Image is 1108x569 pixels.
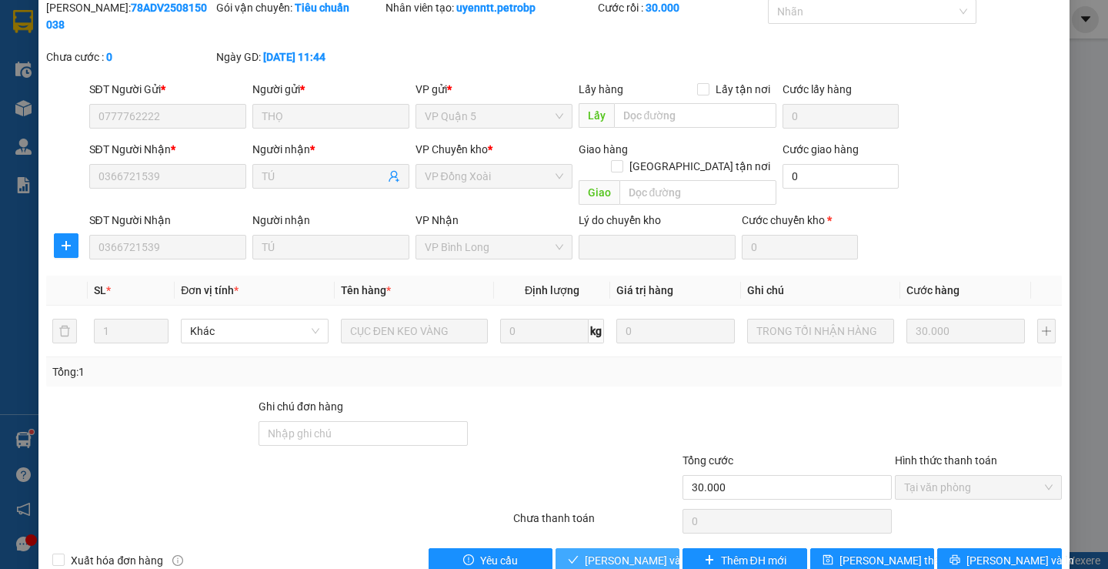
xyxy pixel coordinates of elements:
span: SL [94,284,106,296]
span: save [823,554,833,567]
span: Tên hàng [341,284,391,296]
b: 0 [106,51,112,63]
span: Giao hàng [579,143,628,156]
span: [PERSON_NAME] thay đổi [839,552,963,569]
th: Ghi chú [741,276,900,306]
div: VP gửi [415,81,572,98]
span: Nhận: [120,15,157,31]
input: Cước giao hàng [783,164,899,189]
span: plus [704,554,715,567]
div: Chưa thanh toán [512,510,682,537]
label: Ghi chú đơn hàng [259,400,343,413]
span: VP Bình Long [425,236,563,259]
div: Lý do chuyển kho [579,212,736,229]
div: SĐT Người Gửi [89,81,246,98]
div: SĐT Người Nhận [89,212,246,229]
span: VP Chuyển kho [415,143,488,156]
span: Khác [190,320,319,343]
input: 0 [906,319,1025,343]
b: 30.000 [646,2,679,14]
span: Thêm ĐH mới [721,552,786,569]
div: Người nhận [252,212,409,229]
span: exclamation-circle [463,554,474,567]
input: 0 [616,319,735,343]
span: Định lượng [525,284,579,296]
span: Lấy tận nơi [709,81,776,98]
span: CR : [12,101,35,117]
input: Ghi Chú [747,319,894,343]
span: Gửi: [13,15,37,31]
span: Đơn vị tính [181,284,239,296]
div: VP Nhận [415,212,572,229]
button: delete [52,319,77,343]
span: info-circle [172,555,183,566]
span: VP Quận 5 [425,105,563,128]
label: Cước lấy hàng [783,83,852,95]
b: Tiêu chuẩn [295,2,349,14]
label: Hình thức thanh toán [895,454,997,467]
span: plus [55,239,78,252]
div: Chưa cước : [46,49,213,65]
input: VD: Bàn, Ghế [341,319,488,343]
span: [GEOGRAPHIC_DATA] tận nơi [623,158,776,175]
div: NHO [120,50,225,69]
input: Dọc đường [619,180,776,205]
span: Giao [579,180,619,205]
span: [PERSON_NAME] và In [966,552,1074,569]
div: VP Quận 5 [120,13,225,50]
span: Yêu cầu [480,552,518,569]
span: VP Đồng Xoài [425,165,563,188]
b: [DATE] 11:44 [263,51,325,63]
div: ĐỨC ANH [13,50,109,69]
div: Ngày GD: [216,49,383,65]
div: SĐT Người Nhận [89,141,246,158]
span: printer [949,554,960,567]
span: Lấy [579,103,614,128]
input: Ghi chú đơn hàng [259,421,468,446]
label: Cước giao hàng [783,143,859,156]
input: Dọc đường [614,103,776,128]
input: Cước lấy hàng [783,104,899,129]
span: Giá trị hàng [616,284,673,296]
span: [PERSON_NAME] và Giao hàng [585,552,733,569]
div: Tổng: 1 [52,363,429,380]
span: Cước hàng [906,284,959,296]
button: plus [1037,319,1056,343]
div: Người gửi [252,81,409,98]
button: plus [54,233,78,258]
span: kg [589,319,604,343]
span: Lấy hàng [579,83,623,95]
div: Cước chuyển kho [742,212,858,229]
span: Tại văn phòng [904,476,1053,499]
span: user-add [388,170,400,182]
span: Tổng cước [682,454,733,467]
span: check [568,554,579,567]
span: Xuất hóa đơn hàng [65,552,169,569]
div: Người nhận [252,141,409,158]
div: 30.000 [12,99,112,118]
b: uyenntt.petrobp [456,2,536,14]
div: VP Bình Long [13,13,109,50]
